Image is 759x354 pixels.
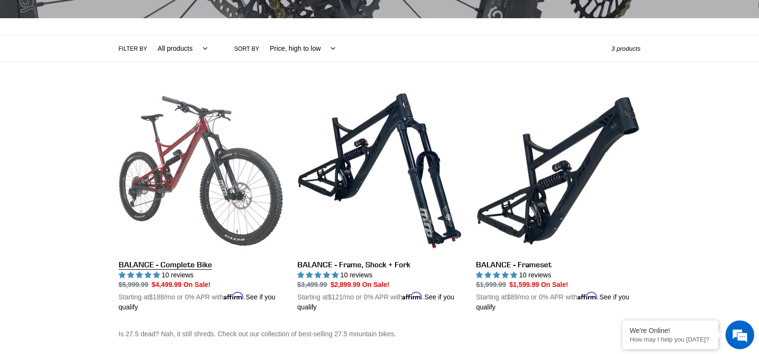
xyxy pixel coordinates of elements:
[92,329,667,339] div: Is 27.5 dead? Nah, it still shreds. Check out our collection of best-selling 27.5 mountain bikes.
[612,45,641,52] span: 3 products
[119,45,147,53] label: Filter by
[630,336,711,343] p: How may I help you today?
[630,327,711,334] div: We're Online!
[234,45,259,53] label: Sort by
